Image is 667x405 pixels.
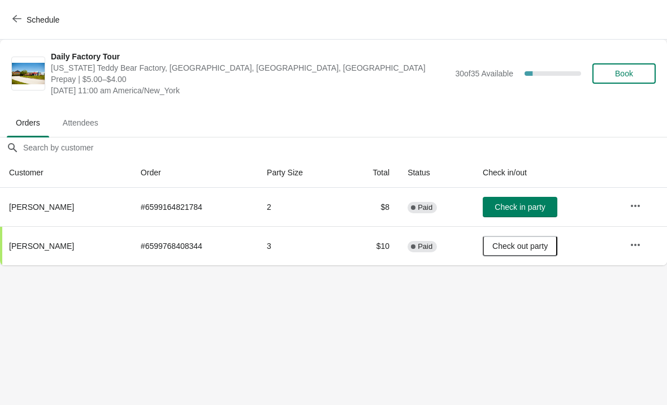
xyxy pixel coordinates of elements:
img: Daily Factory Tour [12,63,45,85]
th: Check in/out [474,158,621,188]
button: Book [592,63,656,84]
span: [DATE] 11:00 am America/New_York [51,85,449,96]
button: Schedule [6,10,68,30]
td: # 6599164821784 [132,188,258,226]
span: Orders [7,113,49,133]
td: 3 [258,226,344,265]
span: [PERSON_NAME] [9,202,74,212]
td: # 6599768408344 [132,226,258,265]
td: $10 [344,226,399,265]
td: 2 [258,188,344,226]
span: Book [615,69,633,78]
span: [PERSON_NAME] [9,242,74,251]
th: Status [399,158,474,188]
span: Check out party [492,242,548,251]
span: Check in party [495,202,545,212]
button: Check in party [483,197,557,217]
td: $8 [344,188,399,226]
th: Order [132,158,258,188]
span: Paid [418,242,432,251]
span: Attendees [54,113,107,133]
input: Search by customer [23,137,667,158]
span: Daily Factory Tour [51,51,449,62]
span: Schedule [27,15,59,24]
th: Total [344,158,399,188]
span: [US_STATE] Teddy Bear Factory, [GEOGRAPHIC_DATA], [GEOGRAPHIC_DATA], [GEOGRAPHIC_DATA] [51,62,449,74]
th: Party Size [258,158,344,188]
button: Check out party [483,236,557,256]
span: Prepay | $5.00–$4.00 [51,74,449,85]
span: 30 of 35 Available [455,69,513,78]
span: Paid [418,203,432,212]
